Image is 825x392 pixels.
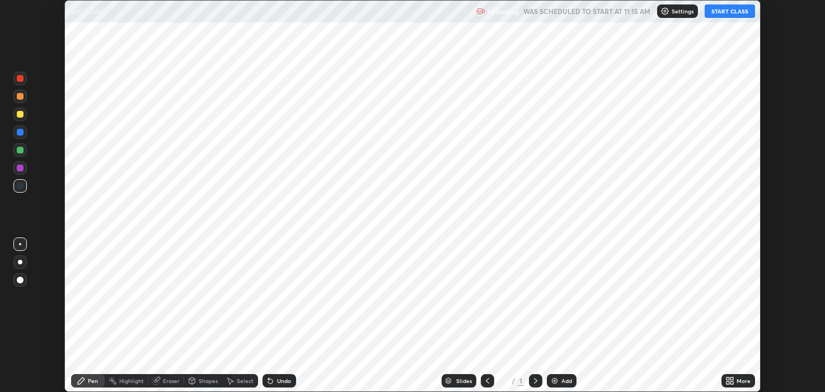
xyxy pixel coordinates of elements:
div: Highlight [119,378,144,384]
p: Settings [672,8,693,14]
img: class-settings-icons [660,7,669,16]
div: / [512,377,515,384]
img: recording.375f2c34.svg [476,7,485,16]
div: Eraser [163,378,180,384]
div: 1 [518,376,524,386]
h5: WAS SCHEDULED TO START AT 11:15 AM [523,6,650,16]
div: Slides [456,378,472,384]
p: EM Waves [71,7,103,16]
img: add-slide-button [550,376,559,385]
p: Recording [487,7,519,16]
div: Pen [88,378,98,384]
div: Shapes [199,378,218,384]
button: START CLASS [705,4,755,18]
div: 1 [499,377,510,384]
div: Add [561,378,572,384]
div: Select [237,378,254,384]
div: Undo [277,378,291,384]
div: More [737,378,751,384]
